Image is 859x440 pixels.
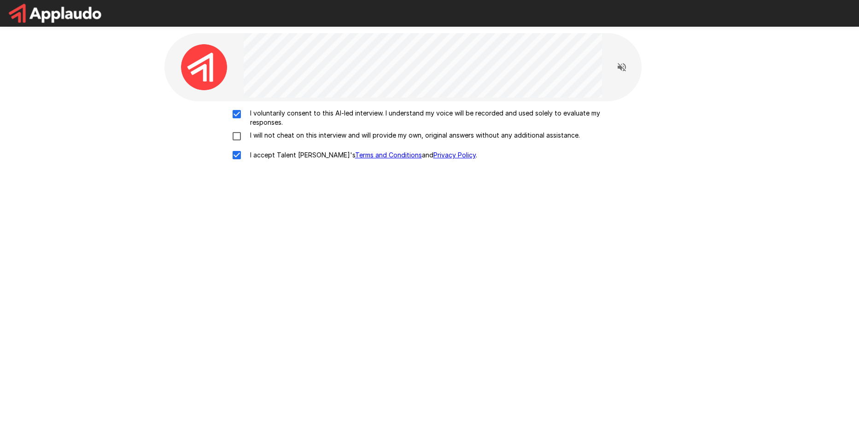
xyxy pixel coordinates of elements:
a: Terms and Conditions [355,151,422,159]
button: Read questions aloud [613,58,631,76]
a: Privacy Policy [433,151,476,159]
p: I voluntarily consent to this AI-led interview. I understand my voice will be recorded and used s... [246,109,632,127]
img: applaudo_avatar.png [181,44,227,90]
p: I accept Talent [PERSON_NAME]'s and . [246,151,477,160]
p: I will not cheat on this interview and will provide my own, original answers without any addition... [246,131,580,140]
